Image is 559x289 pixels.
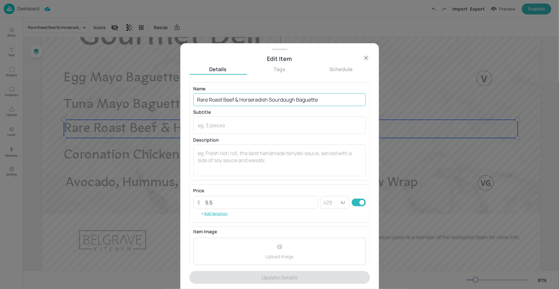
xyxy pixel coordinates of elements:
[193,209,235,219] button: Add Variation
[266,253,293,260] p: Upload Image
[193,93,366,106] input: eg. Chicken Teriyaki Sushi Roll
[341,200,345,205] p: kJ
[193,188,204,193] p: Price
[193,87,366,91] p: Name
[189,66,247,73] button: Details
[193,138,366,142] p: Description
[251,66,308,73] button: Tags
[202,196,318,209] input: 10
[193,229,366,234] p: Item Image
[312,66,370,73] button: Schedule
[189,54,370,63] div: Edit Item
[193,110,366,114] p: Subtitle
[321,196,341,209] input: 429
